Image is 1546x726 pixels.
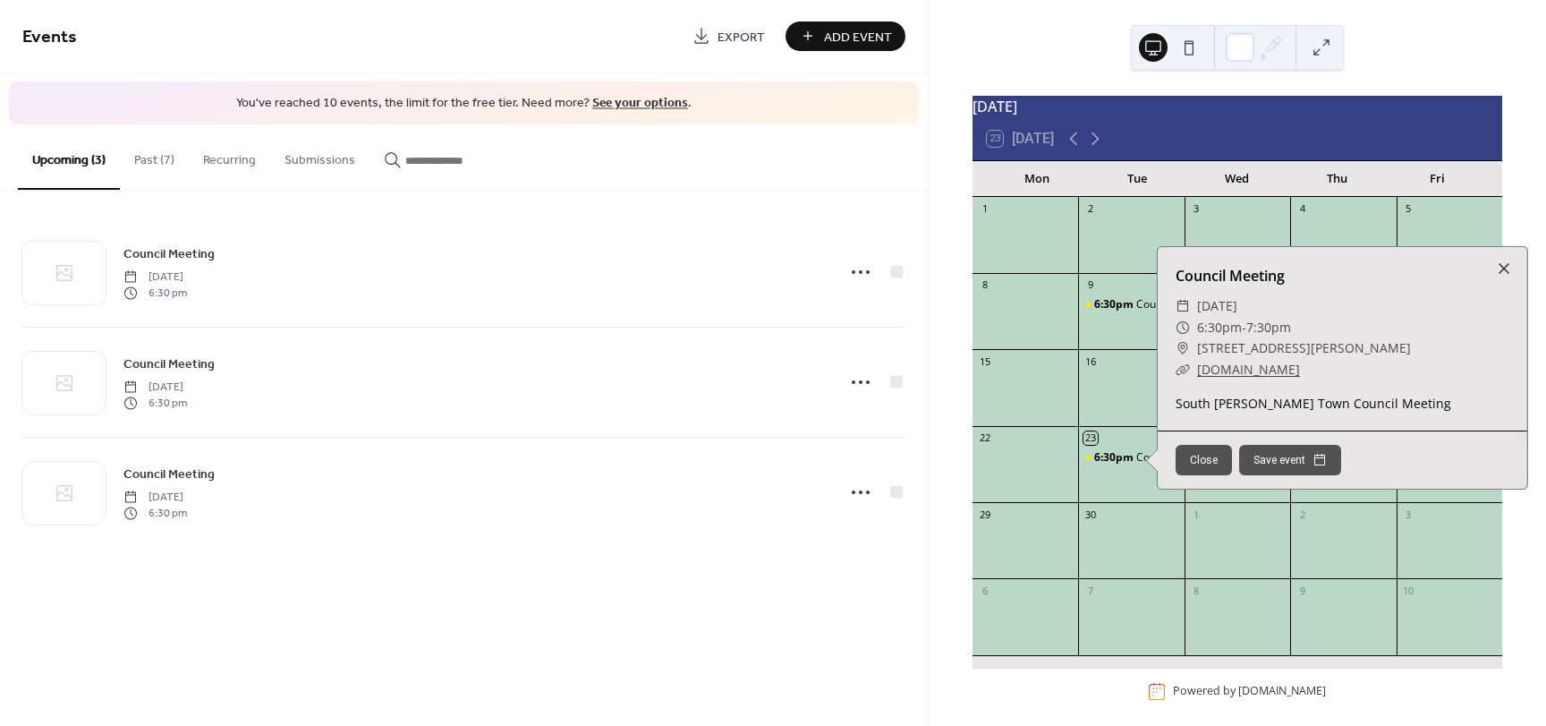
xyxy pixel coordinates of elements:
span: - [1242,317,1246,338]
button: Submissions [270,124,370,188]
span: 6:30 pm [123,396,187,412]
div: 16 [1083,354,1097,368]
div: 29 [978,508,991,521]
div: 2 [1083,202,1097,216]
div: ​ [1176,317,1190,338]
button: Recurring [189,124,270,188]
span: [DATE] [1197,295,1237,317]
span: [DATE] [123,489,187,505]
div: ​ [1176,359,1190,380]
span: Council Meeting [123,244,215,263]
span: 6:30pm [1197,317,1242,338]
a: Council Meeting [123,464,215,484]
div: South [PERSON_NAME] Town Council Meeting [1158,394,1527,413]
div: [DATE] [973,96,1502,117]
div: 23 [1083,431,1097,445]
div: Thu [1287,161,1388,197]
div: 30 [1083,508,1097,521]
div: 1 [978,202,991,216]
div: Tue [1087,161,1187,197]
span: Events [22,20,77,55]
div: 6 [978,584,991,597]
div: Council Meeting [1136,297,1217,312]
button: Past (7) [120,124,189,188]
a: [DOMAIN_NAME] [1238,684,1326,699]
div: 3 [1190,202,1203,216]
button: Upcoming (3) [18,124,120,190]
div: Council Meeting [1078,450,1184,465]
span: Export [718,28,765,47]
span: 7:30pm [1246,317,1291,338]
div: 8 [978,278,991,292]
div: Powered by [1173,684,1326,699]
div: Wed [1187,161,1287,197]
div: ​ [1176,337,1190,359]
span: [STREET_ADDRESS][PERSON_NAME] [1197,337,1411,359]
div: 2 [1295,508,1309,521]
div: 4 [1295,202,1309,216]
div: Mon [987,161,1087,197]
div: 15 [978,354,991,368]
span: You've reached 10 events, the limit for the free tier. Need more? . [27,95,901,113]
span: [DATE] [123,269,187,285]
button: Save event [1239,445,1341,475]
div: 22 [978,431,991,445]
a: Council Meeting [123,354,215,374]
span: 6:30 pm [123,286,187,302]
span: 6:30pm [1094,450,1136,465]
div: 10 [1402,584,1415,597]
div: 1 [1190,508,1203,521]
div: ​ [1176,295,1190,317]
div: Council Meeting [1078,297,1184,312]
div: 8 [1190,584,1203,597]
div: 7 [1083,584,1097,597]
div: 3 [1402,508,1415,521]
span: Council Meeting [123,465,215,483]
span: 6:30 pm [123,506,187,522]
div: Fri [1388,161,1488,197]
span: Council Meeting [123,354,215,373]
a: Council Meeting [1176,266,1285,286]
div: 5 [1402,202,1415,216]
button: Close [1176,445,1232,475]
div: 9 [1295,584,1309,597]
span: 6:30pm [1094,297,1136,312]
div: Council Meeting [1136,450,1217,465]
a: Export [679,21,778,51]
a: See your options [592,91,688,115]
span: [DATE] [123,379,187,395]
div: 9 [1083,278,1097,292]
a: [DOMAIN_NAME] [1197,361,1300,378]
a: Council Meeting [123,243,215,264]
